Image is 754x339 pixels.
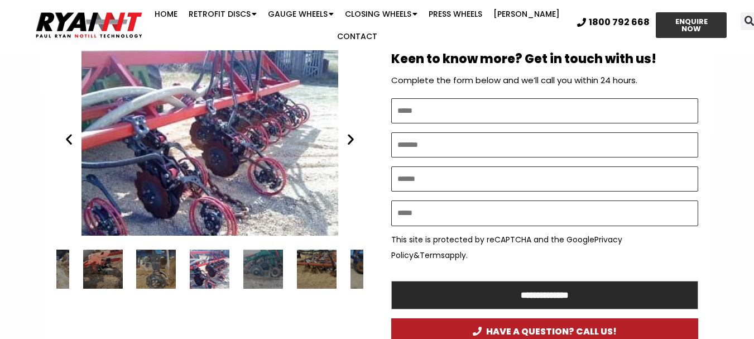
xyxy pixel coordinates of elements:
[391,73,698,88] p: Complete the form below and we’ll call you within 24 hours.
[423,3,488,25] a: Press Wheels
[344,132,358,146] div: Next slide
[56,43,363,236] div: RYAN NT Retrofit Double Discs and tyne mounted press wheels
[33,8,145,42] img: Ryan NT logo
[56,43,363,236] div: 21 / 34
[146,3,569,47] nav: Menu
[420,250,445,261] a: Terms
[136,250,176,289] div: 20 / 34
[149,3,183,25] a: Home
[577,18,650,27] a: 1800 792 668
[29,250,69,289] div: 18 / 34
[332,25,383,47] a: Contact
[656,12,727,38] a: ENQUIRE NOW
[473,327,617,336] span: HAVE A QUESTION? CALL US!
[56,250,363,289] div: Slides Slides
[190,250,229,289] div: RYAN NT Retrofit Double Discs and tyne mounted press wheels
[666,18,717,32] span: ENQUIRE NOW
[391,234,622,261] a: Privacy Policy
[262,3,339,25] a: Gauge Wheels
[83,250,122,289] div: 19 / 34
[589,18,650,27] span: 1800 792 668
[296,250,336,289] div: 23 / 34
[190,250,229,289] div: 21 / 34
[339,3,423,25] a: Closing Wheels
[56,43,363,236] div: Slides
[62,132,76,146] div: Previous slide
[350,250,390,289] div: 24 / 34
[488,3,565,25] a: [PERSON_NAME]
[391,51,698,68] h2: Keen to know more? Get in touch with us!
[183,3,262,25] a: Retrofit Discs
[243,250,283,289] div: 22 / 34
[391,232,698,263] p: This site is protected by reCAPTCHA and the Google & apply.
